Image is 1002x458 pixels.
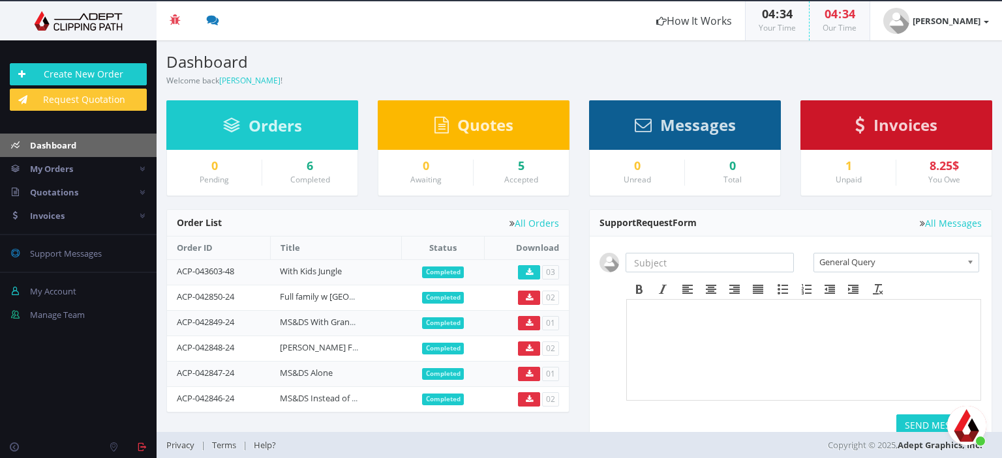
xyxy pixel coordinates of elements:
a: Adept Graphics, Inc. [898,439,982,451]
span: General Query [819,253,962,270]
button: SEND MESSAGE [896,414,982,437]
div: Decrease indent [818,281,842,298]
span: 34 [780,6,793,21]
span: 04 [762,6,775,21]
span: Completed [422,317,464,329]
span: Order List [177,216,222,229]
small: Awaiting [410,174,442,185]
span: Manage Team [30,309,85,321]
a: 0 [388,160,463,173]
a: פתח צ'אט [947,406,986,445]
a: Messages [635,122,736,134]
h3: Dashboard [166,53,569,70]
small: Our Time [823,22,857,33]
a: Orders [223,122,302,134]
a: ACP-043603-48 [177,265,234,277]
img: user_default.jpg [883,8,909,34]
div: Clear formatting [866,281,890,298]
input: Subject [626,253,794,272]
a: Help? [247,439,282,451]
span: 34 [842,6,855,21]
div: Numbered list [795,281,818,298]
strong: [PERSON_NAME] [913,15,980,27]
span: Quotes [457,114,513,136]
div: Bullet list [771,281,795,298]
span: Support Form [600,216,697,229]
small: Pending [200,174,229,185]
a: ACP-042848-24 [177,341,234,353]
div: 8.25$ [906,160,982,173]
span: Completed [422,394,464,405]
div: Align right [723,281,746,298]
a: 0 [177,160,252,173]
div: 0 [695,160,770,173]
div: Bold [628,281,651,298]
span: Request [636,216,673,229]
span: Messages [660,114,736,136]
a: All Messages [920,218,982,228]
a: [PERSON_NAME] [219,75,281,86]
a: 1 [811,160,886,173]
a: Privacy [166,439,201,451]
small: You Owe [928,174,960,185]
span: Completed [422,266,464,278]
small: Unread [624,174,651,185]
span: Copyright © 2025, [828,438,982,451]
span: Orders [249,115,302,136]
span: 04 [825,6,838,21]
a: ACP-042846-24 [177,392,234,404]
a: [PERSON_NAME] [870,1,1002,40]
small: Welcome back ! [166,75,282,86]
a: MS&DS With Grandkids [280,316,371,328]
div: Justify [746,281,770,298]
a: ACP-042847-24 [177,367,234,379]
small: Total [723,174,742,185]
a: MS&DS Instead of Bride [280,392,372,404]
th: Order ID [167,236,270,259]
div: Increase indent [842,281,865,298]
span: Completed [422,368,464,380]
th: Download [485,236,569,259]
span: Support Messages [30,248,102,259]
span: : [775,6,780,21]
a: 5 [483,160,559,173]
a: [PERSON_NAME] Family [280,341,373,353]
span: Invoices [873,114,937,136]
a: MS&DS Alone [280,367,333,379]
a: Request Quotation [10,89,147,111]
a: Full family w [GEOGRAPHIC_DATA] [280,291,411,302]
small: Completed [290,174,330,185]
div: | | [166,432,717,458]
iframe: Rich Text Area. Press ALT-F9 for menu. Press ALT-F10 for toolbar. Press ALT-0 for help [627,300,980,400]
span: My Account [30,285,76,297]
small: Your Time [759,22,796,33]
a: ACP-042850-24 [177,291,234,302]
div: Align center [699,281,723,298]
span: Completed [422,343,464,354]
a: Quotes [434,122,513,134]
span: Quotations [30,186,78,198]
img: user_default.jpg [600,253,619,272]
span: Invoices [30,210,65,222]
a: ACP-042849-24 [177,316,234,328]
a: How It Works [643,1,745,40]
span: Dashboard [30,139,76,151]
span: My Orders [30,163,73,175]
a: Terms [205,439,243,451]
th: Title [270,236,401,259]
div: Italic [651,281,675,298]
a: With Kids Jungle [280,265,342,277]
a: 6 [272,160,348,173]
th: Status [402,236,485,259]
small: Accepted [504,174,538,185]
a: Create New Order [10,63,147,85]
a: All Orders [509,218,559,228]
a: 0 [600,160,675,173]
span: : [838,6,842,21]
